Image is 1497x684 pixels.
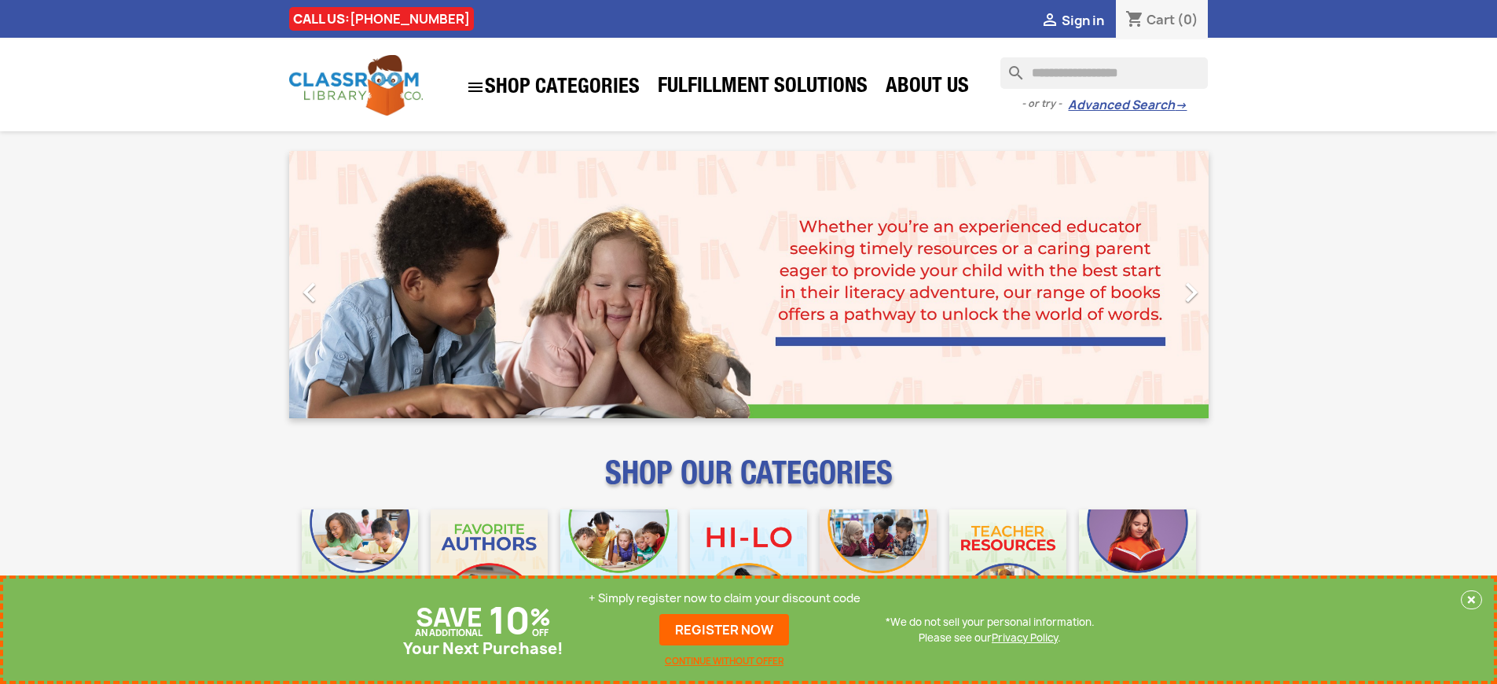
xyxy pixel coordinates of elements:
i: shopping_cart [1125,11,1144,30]
img: CLC_Dyslexia_Mobile.jpg [1079,509,1196,627]
a: Previous [289,151,427,418]
a: [PHONE_NUMBER] [350,10,470,28]
a: About Us [878,72,977,104]
img: CLC_Teacher_Resources_Mobile.jpg [949,509,1066,627]
img: CLC_Fiction_Nonfiction_Mobile.jpg [820,509,937,627]
i:  [466,78,485,97]
span: Sign in [1062,12,1104,29]
a: SHOP CATEGORIES [458,70,648,105]
p: SHOP OUR CATEGORIES [289,469,1209,497]
ul: Carousel container [289,151,1209,418]
span: (0) [1177,11,1198,28]
img: CLC_HiLo_Mobile.jpg [690,509,807,627]
span: Cart [1147,11,1175,28]
img: CLC_Bulk_Mobile.jpg [302,509,419,627]
span: → [1175,97,1187,113]
i:  [290,273,329,312]
a: Fulfillment Solutions [650,72,875,104]
a: Advanced Search→ [1068,97,1187,113]
i: search [1000,57,1019,76]
img: Classroom Library Company [289,55,423,116]
span: - or try - [1022,96,1068,112]
input: Search [1000,57,1208,89]
a:  Sign in [1040,12,1104,29]
i:  [1040,12,1059,31]
div: CALL US: [289,7,474,31]
img: CLC_Favorite_Authors_Mobile.jpg [431,509,548,627]
i:  [1172,273,1211,312]
img: CLC_Phonics_And_Decodables_Mobile.jpg [560,509,677,627]
a: Next [1070,151,1209,418]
